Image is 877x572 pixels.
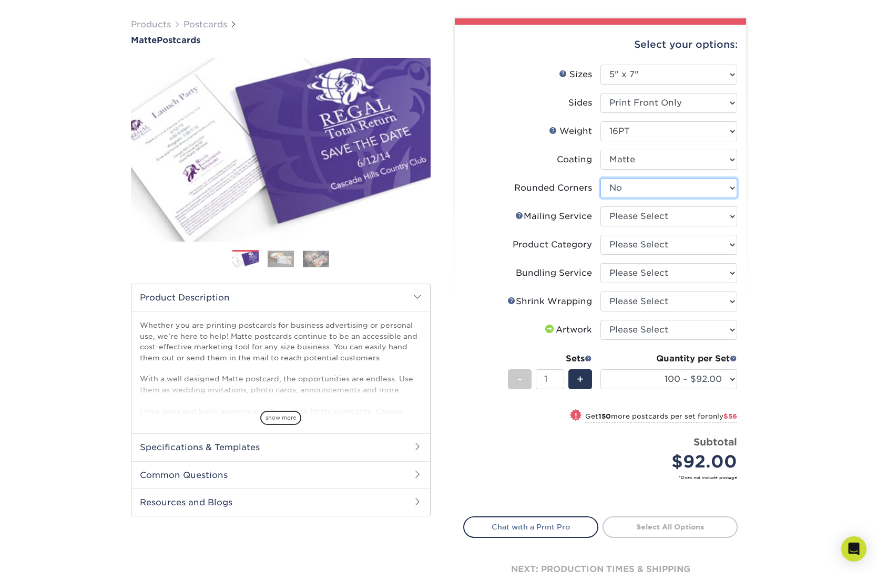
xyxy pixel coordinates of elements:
span: Matte [131,35,157,45]
small: Get more postcards per set for [585,412,737,423]
span: ! [575,410,577,421]
div: Mailing Service [515,210,592,223]
div: Rounded Corners [514,182,592,194]
div: Shrink Wrapping [507,295,592,308]
div: Sets [508,352,592,365]
div: $92.00 [608,449,737,474]
a: Chat with a Print Pro [463,516,598,537]
div: Select your options: [463,25,738,65]
h2: Product Description [131,284,430,311]
span: show more [260,411,301,425]
span: only [708,412,737,420]
img: Postcards 03 [303,251,329,267]
strong: 150 [598,412,611,420]
small: *Does not include postage [472,474,737,481]
div: Product Category [513,238,592,251]
div: Artwork [543,324,592,336]
span: - [517,371,522,387]
h2: Specifications & Templates [131,433,430,461]
img: Postcards 02 [268,251,294,267]
div: Sizes [559,68,592,81]
div: Bundling Service [516,267,592,279]
h2: Common Questions [131,461,430,488]
img: Postcards 01 [232,251,259,269]
div: Sides [568,97,592,109]
h2: Resources and Blogs [131,488,430,516]
a: Postcards [183,19,227,29]
span: + [577,371,584,387]
h1: Postcards [131,35,431,45]
a: Products [131,19,171,29]
div: Open Intercom Messenger [841,536,866,561]
strong: Subtotal [694,436,737,448]
a: MattePostcards [131,35,431,45]
p: Whether you are printing postcards for business advertising or personal use, we’re here to help! ... [140,320,422,449]
a: Select All Options [603,516,738,537]
div: Coating [557,153,592,166]
div: Quantity per Set [600,352,737,365]
span: $56 [723,412,737,420]
div: Weight [549,125,592,138]
img: Matte 01 [131,46,431,253]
